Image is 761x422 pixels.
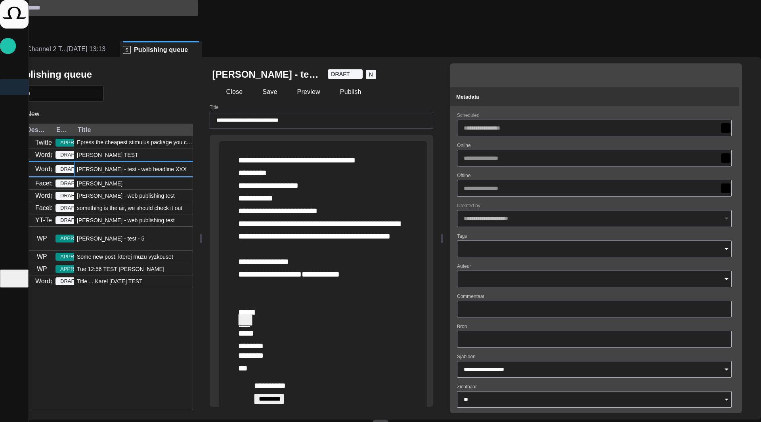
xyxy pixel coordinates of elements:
p: S [123,46,131,54]
p: Rundowns [13,51,22,59]
span: Metadata [456,94,479,100]
button: Preview [283,85,323,99]
span: Editorial Admin [13,209,22,219]
label: Commentaar [457,293,484,300]
p: Publishing queue [13,82,22,90]
span: APPROVED [55,265,94,273]
p: Facebook [35,203,63,213]
div: Editorial status [56,126,67,134]
span: Media [13,114,22,124]
span: DRAFT [55,216,82,224]
h2: Publishing queue [13,69,92,80]
button: DRAFT [328,69,363,79]
button: Close [212,85,245,99]
span: Epress the cheapest stimulus package you can imagine," he told an audience at Harvard University ... [77,138,194,146]
p: Publishing queue KKK [13,98,22,106]
span: Publishing queue [13,82,22,92]
span: DRAFT [55,277,82,285]
span: Story folders [13,67,22,76]
span: Rundowns [13,51,22,60]
span: AI Assistant [13,241,22,250]
span: My OctopusX [13,178,22,187]
label: Bron [457,323,467,330]
p: Media [13,114,22,122]
span: APPROVED [55,253,94,261]
p: Administration [13,130,22,138]
span: Social Media [13,193,22,203]
span: something is the air, we should check it out [77,204,182,212]
span: DRAFT [55,165,82,173]
span: Tue 12:56 TEST Karel [77,265,164,273]
p: Social Media [13,193,22,201]
label: Title [210,104,218,111]
button: Metadata [450,87,739,106]
button: Save [249,85,280,99]
p: Wordpress Reunion [35,150,91,160]
span: Administration [13,130,22,139]
button: Open [721,394,732,405]
label: Online [457,142,471,149]
label: Offline [457,172,470,179]
span: [URL][DOMAIN_NAME] [13,225,22,235]
span: Karel - test - web headline XXX [77,165,187,173]
span: DRAFT [55,179,82,187]
div: RChannel 2 T...[DATE] 13:13 [13,41,120,57]
span: Octopus [13,257,22,266]
button: Publish [326,85,364,99]
span: DRAFT [55,192,82,200]
span: karel testuje [77,179,122,187]
p: AI Assistant [13,241,22,249]
span: Channel 2 T...[DATE] 13:13 [27,45,105,53]
span: Karel - web publishing test [77,216,175,224]
p: Twitter [35,138,54,147]
label: Created by [457,202,480,209]
span: Some new post, kterej muzu vyzkouset [77,253,173,261]
span: DRAFT [55,204,82,212]
p: Facebook [35,179,63,188]
p: [URL][DOMAIN_NAME] [13,225,22,233]
button: Open [721,273,732,285]
button: Open [721,364,732,375]
span: Publishing queue KKK [13,98,22,108]
span: Publishing queue [134,46,188,54]
div: SPublishing queue [120,41,202,57]
p: Octopus [13,257,22,265]
span: APPROVED [55,139,94,147]
button: Open [721,243,732,254]
p: Story folders [13,67,22,74]
h2: Karel - test - web headline XXX [212,68,321,81]
div: Title [78,126,91,134]
label: Zichtbaar [457,384,477,390]
label: Scheduled [457,112,480,119]
div: Destination [27,126,46,134]
span: Karel - test - 5 [77,235,144,243]
span: Karel TEST [77,151,138,159]
p: [PERSON_NAME]'s media (playout) [13,162,22,170]
p: YT-Test-DJ [35,216,67,225]
span: APPROVED [55,235,94,243]
span: Title ... Karel Friday TEST [77,277,142,285]
p: WP [37,252,47,262]
span: Media-test with filter [13,146,22,155]
label: Sjabloon [457,353,476,360]
span: Karel - web publishing test [77,192,175,200]
label: Auteur [457,263,471,269]
span: DRAFT [331,70,350,78]
p: Wordpress Reunion [35,164,91,174]
span: [PERSON_NAME]'s media (playout) [13,162,22,171]
span: DRAFT [55,151,82,159]
p: Wordpress Reunion [35,277,91,286]
button: New [13,107,54,121]
label: Tags [457,233,467,239]
p: WP [37,234,47,243]
p: Media-test with filter [13,146,22,154]
p: Wordpress Reunion [35,191,91,200]
p: WP [37,264,47,274]
p: My OctopusX [13,178,22,185]
span: N [369,71,373,78]
p: Editorial Admin [13,209,22,217]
